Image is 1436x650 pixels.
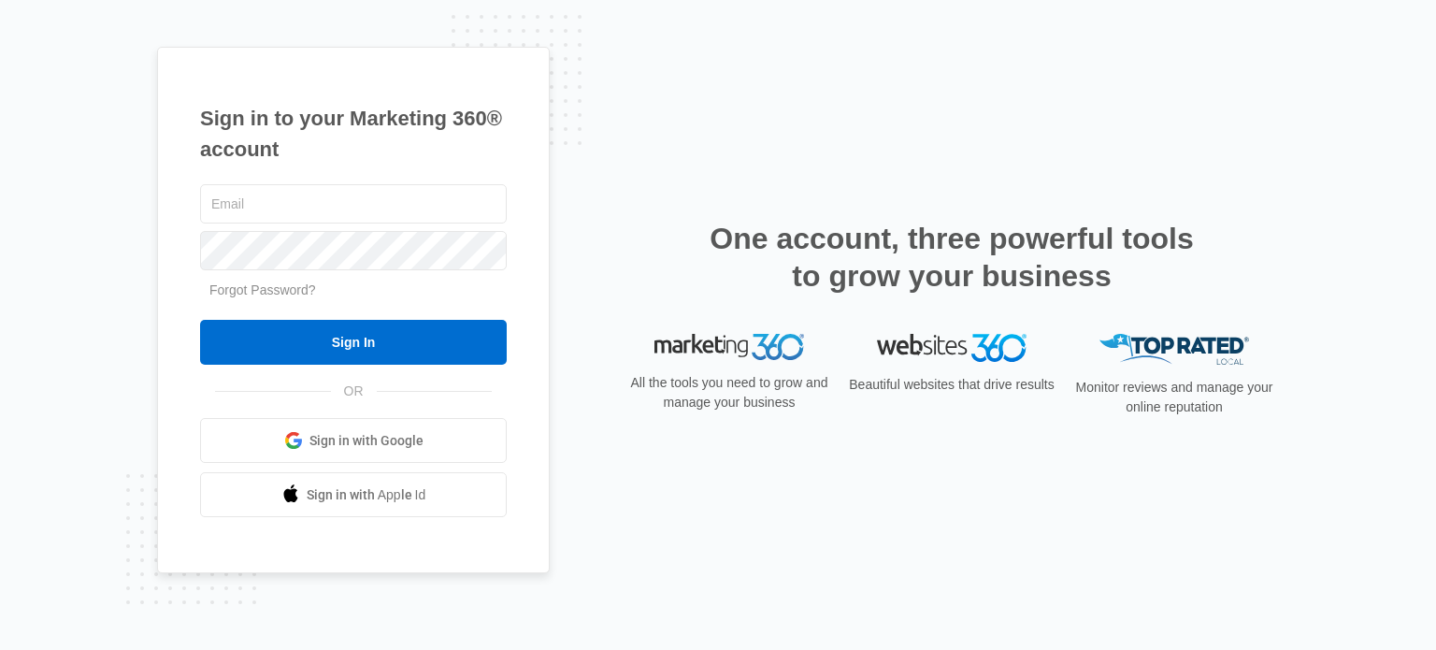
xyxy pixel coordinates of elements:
input: Email [200,184,507,224]
img: Top Rated Local [1099,334,1249,365]
span: Sign in with Apple Id [307,485,426,505]
a: Forgot Password? [209,282,316,297]
input: Sign In [200,320,507,365]
h1: Sign in to your Marketing 360® account [200,103,507,165]
p: Monitor reviews and manage your online reputation [1070,378,1279,417]
a: Sign in with Apple Id [200,472,507,517]
img: Marketing 360 [654,334,804,360]
img: Websites 360 [877,334,1027,361]
h2: One account, three powerful tools to grow your business [704,220,1199,295]
p: All the tools you need to grow and manage your business [625,373,834,412]
a: Sign in with Google [200,418,507,463]
span: OR [331,382,377,401]
p: Beautiful websites that drive results [847,375,1056,395]
span: Sign in with Google [309,431,424,451]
